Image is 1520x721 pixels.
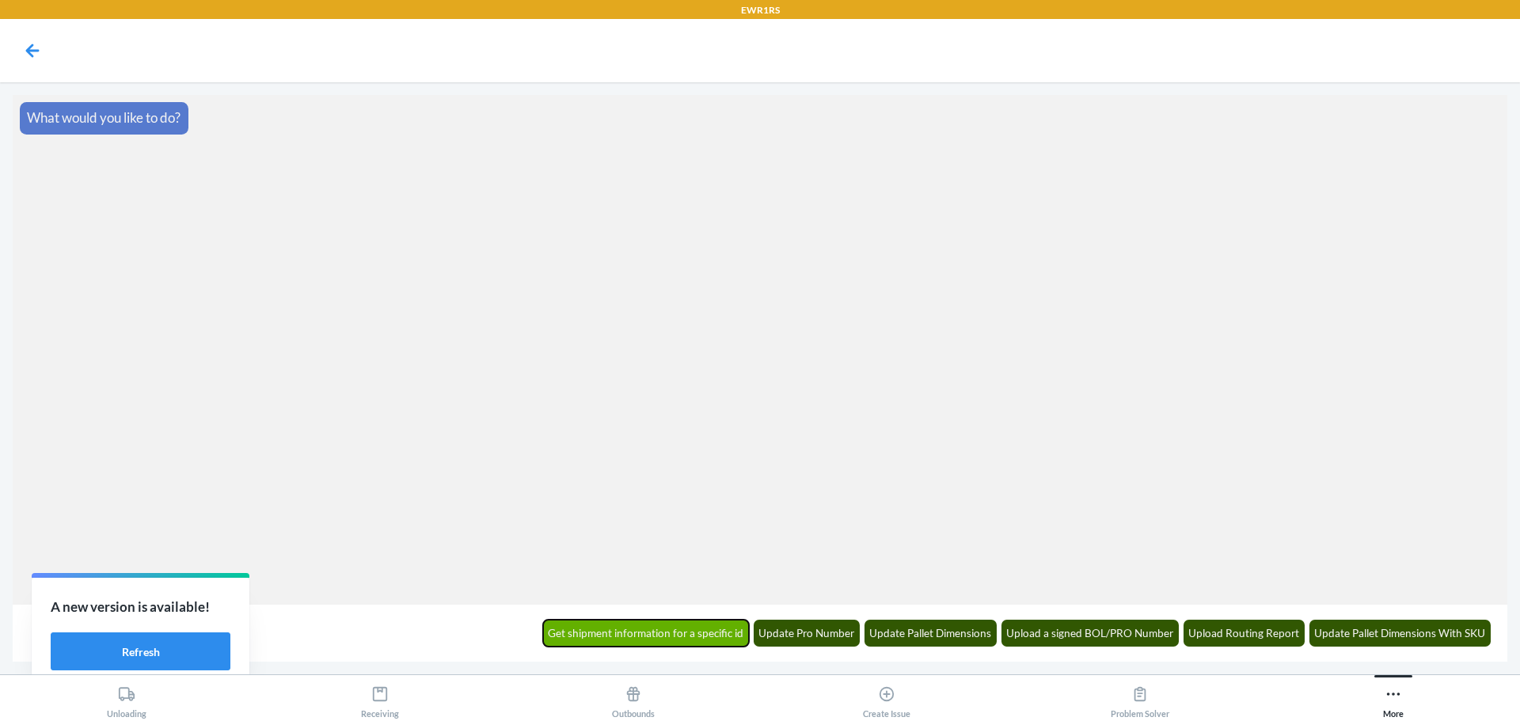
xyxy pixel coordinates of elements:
button: Create Issue [760,675,1013,719]
div: Unloading [107,679,146,719]
button: Outbounds [507,675,760,719]
button: Receiving [253,675,507,719]
button: Upload a signed BOL/PRO Number [1001,620,1180,647]
button: Update Pallet Dimensions [864,620,997,647]
button: Update Pallet Dimensions With SKU [1309,620,1491,647]
div: More [1383,679,1404,719]
div: Outbounds [612,679,655,719]
button: Refresh [51,632,230,670]
button: More [1267,675,1520,719]
div: Create Issue [863,679,910,719]
button: Upload Routing Report [1184,620,1305,647]
p: EWR1RS [741,3,780,17]
p: A new version is available! [51,597,230,617]
button: Update Pro Number [754,620,861,647]
div: Problem Solver [1111,679,1169,719]
button: Get shipment information for a specific id [543,620,750,647]
button: Problem Solver [1013,675,1267,719]
div: Receiving [361,679,399,719]
p: What would you like to do? [27,108,180,128]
